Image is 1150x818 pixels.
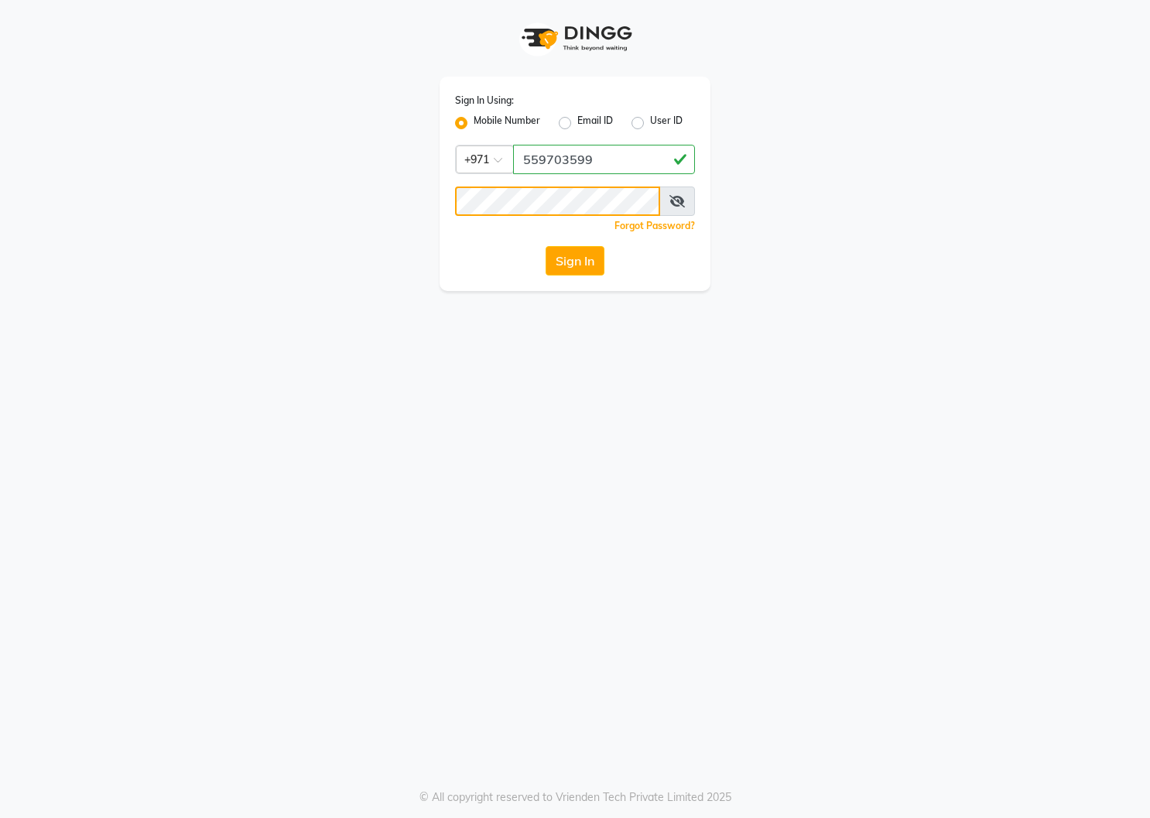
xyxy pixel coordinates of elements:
[455,94,514,108] label: Sign In Using:
[513,145,695,174] input: Username
[650,114,683,132] label: User ID
[614,220,695,231] a: Forgot Password?
[455,187,660,216] input: Username
[513,15,637,61] img: logo1.svg
[577,114,613,132] label: Email ID
[474,114,540,132] label: Mobile Number
[546,246,604,276] button: Sign In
